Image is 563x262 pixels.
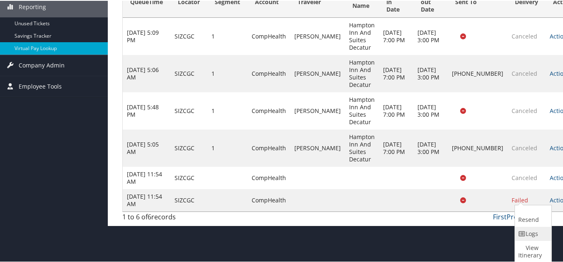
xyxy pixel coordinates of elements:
span: Failed [512,195,528,203]
td: [PHONE_NUMBER] [448,129,507,166]
span: Canceled [512,106,537,114]
td: 1 [207,129,248,166]
td: [PERSON_NAME] [290,129,345,166]
td: SIZCGC [170,188,207,211]
td: [PERSON_NAME] [290,91,345,129]
td: CompHealth [248,91,290,129]
td: CompHealth [248,54,290,91]
td: CompHealth [248,166,290,188]
td: SIZCGC [170,54,207,91]
td: [DATE] 3:00 PM [413,54,448,91]
a: View Itinerary [515,240,549,262]
a: Prev [507,212,521,221]
a: First [493,212,507,221]
td: 1 [207,91,248,129]
span: 6 [148,212,151,221]
td: SIZCGC [170,91,207,129]
td: [DATE] 7:00 PM [379,91,413,129]
span: Canceled [512,143,537,151]
td: [DATE] 7:00 PM [379,54,413,91]
td: [DATE] 7:00 PM [379,129,413,166]
span: Canceled [512,173,537,181]
td: [DATE] 5:06 AM [123,54,170,91]
td: SIZCGC [170,17,207,54]
td: Hampton Inn And Suites Decatur [345,17,379,54]
td: [DATE] 5:05 AM [123,129,170,166]
td: SIZCGC [170,129,207,166]
td: SIZCGC [170,166,207,188]
span: Canceled [512,31,537,39]
td: CompHealth [248,17,290,54]
td: [DATE] 11:54 AM [123,166,170,188]
a: Logs [515,226,549,240]
span: Canceled [512,69,537,77]
td: CompHealth [248,188,290,211]
a: Resend [515,204,549,226]
td: [PERSON_NAME] [290,17,345,54]
td: [PERSON_NAME] [290,54,345,91]
td: Hampton Inn And Suites Decatur [345,91,379,129]
td: [DATE] 5:09 PM [123,17,170,54]
td: CompHealth [248,129,290,166]
td: Hampton Inn And Suites Decatur [345,129,379,166]
span: Company Admin [19,54,65,75]
td: [DATE] 3:00 PM [413,129,448,166]
td: Hampton Inn And Suites Decatur [345,54,379,91]
td: [DATE] 7:00 PM [379,17,413,54]
span: Employee Tools [19,75,62,96]
td: 1 [207,54,248,91]
td: [DATE] 11:54 AM [123,188,170,211]
td: [DATE] 3:00 PM [413,17,448,54]
td: 1 [207,17,248,54]
td: [DATE] 3:00 PM [413,91,448,129]
td: [DATE] 5:48 PM [123,91,170,129]
td: [PHONE_NUMBER] [448,54,507,91]
div: 1 to 6 of records [122,211,221,225]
